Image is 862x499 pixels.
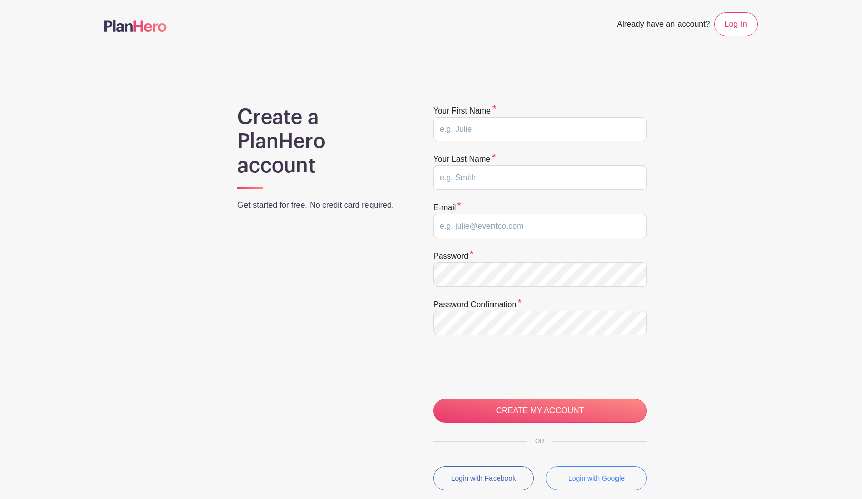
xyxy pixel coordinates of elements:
span: Already have an account? [617,14,710,36]
span: OR [527,438,552,445]
img: logo-507f7623f17ff9eddc593b1ce0a138ce2505c220e1c5a4e2b4648c50719b7d32.svg [104,20,167,32]
input: e.g. Julie [433,117,647,141]
label: Password [433,250,474,262]
label: E-mail [433,202,461,214]
label: Password confirmation [433,299,522,311]
a: Log In [714,12,758,36]
iframe: reCAPTCHA [433,347,586,386]
p: Get started for free. No credit card required. [237,199,407,211]
button: Login with Google [546,466,647,490]
h1: Create a PlanHero account [237,105,407,178]
small: Login with Google [568,474,625,482]
input: CREATE MY ACCOUNT [433,399,647,423]
input: e.g. Smith [433,165,647,190]
small: Login with Facebook [451,474,516,482]
input: e.g. julie@eventco.com [433,214,647,238]
button: Login with Facebook [433,466,534,490]
label: Your first name [433,105,497,117]
label: Your last name [433,153,496,165]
